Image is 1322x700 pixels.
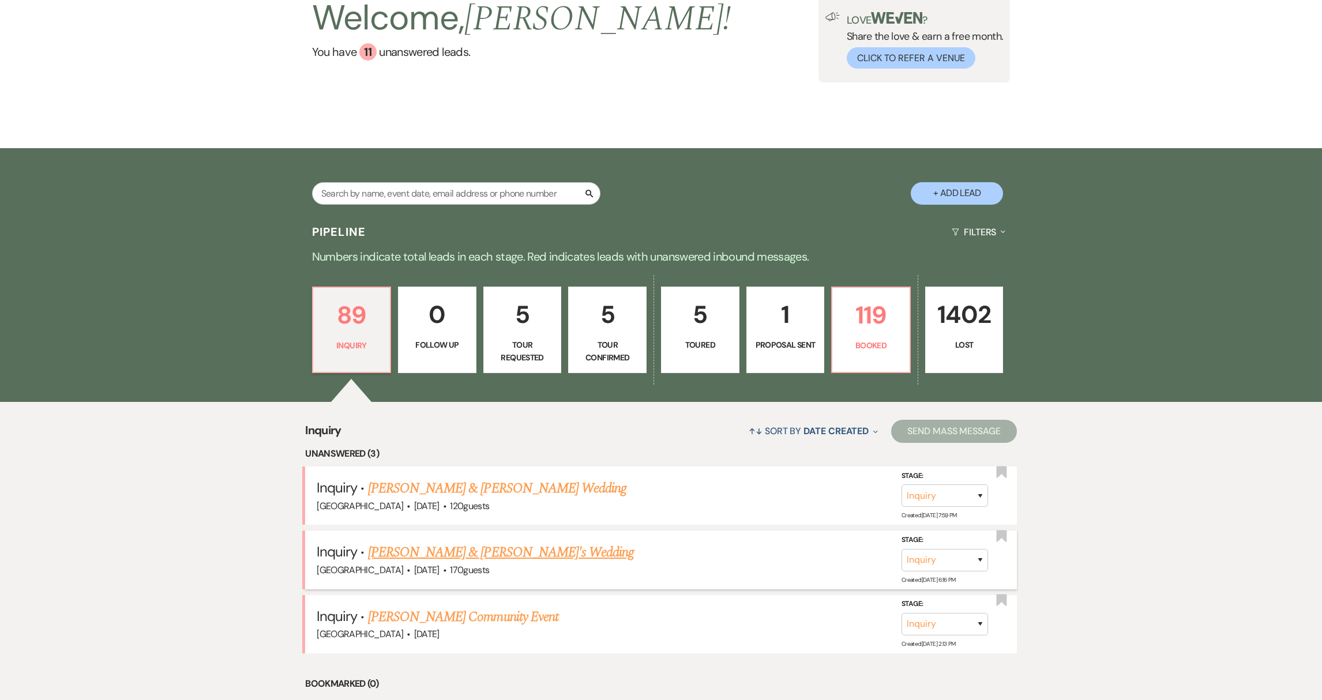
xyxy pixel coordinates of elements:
[947,217,1010,247] button: Filters
[483,287,562,373] a: 5Tour Requested
[491,295,554,334] p: 5
[902,511,957,519] span: Created: [DATE] 7:59 PM
[911,182,1003,205] button: + Add Lead
[450,564,489,576] span: 170 guests
[840,12,1004,69] div: Share the love & earn a free month.
[576,338,639,364] p: Tour Confirmed
[902,575,956,583] span: Created: [DATE] 6:16 PM
[312,43,731,61] a: You have 11 unanswered leads.
[902,598,988,611] label: Stage:
[312,224,366,240] h3: Pipeline
[359,43,377,61] div: 11
[839,296,903,334] p: 119
[320,296,384,334] p: 89
[902,534,988,547] label: Stage:
[317,500,403,512] span: [GEOGRAPHIC_DATA]
[933,295,996,334] p: 1402
[902,640,956,648] span: Created: [DATE] 2:13 PM
[847,47,975,69] button: Click to Refer a Venue
[839,339,903,352] p: Booked
[576,295,639,334] p: 5
[661,287,739,373] a: 5Toured
[246,247,1076,266] p: Numbers indicate total leads in each stage. Red indicates leads with unanswered inbound messages.
[746,287,825,373] a: 1Proposal Sent
[305,446,1017,461] li: Unanswered (3)
[902,470,988,483] label: Stage:
[368,607,558,627] a: [PERSON_NAME] Community Event
[491,338,554,364] p: Tour Requested
[925,287,1004,373] a: 1402Lost
[320,339,384,352] p: Inquiry
[405,338,469,351] p: Follow Up
[312,287,392,373] a: 89Inquiry
[749,425,763,437] span: ↑↓
[668,338,732,351] p: Toured
[891,420,1017,443] button: Send Mass Message
[754,338,817,351] p: Proposal Sent
[368,478,626,499] a: [PERSON_NAME] & [PERSON_NAME] Wedding
[317,543,357,560] span: Inquiry
[744,416,882,446] button: Sort By Date Created
[803,425,869,437] span: Date Created
[414,500,440,512] span: [DATE]
[754,295,817,334] p: 1
[450,500,489,512] span: 120 guests
[317,479,357,496] span: Inquiry
[847,12,1004,25] p: Love ?
[312,182,600,205] input: Search by name, event date, email address or phone number
[305,676,1017,691] li: Bookmarked (0)
[933,338,996,351] p: Lost
[368,542,634,563] a: [PERSON_NAME] & [PERSON_NAME]'s Wedding
[317,628,403,640] span: [GEOGRAPHIC_DATA]
[398,287,476,373] a: 0Follow Up
[317,607,357,625] span: Inquiry
[317,564,403,576] span: [GEOGRAPHIC_DATA]
[414,628,440,640] span: [DATE]
[568,287,647,373] a: 5Tour Confirmed
[831,287,911,373] a: 119Booked
[414,564,440,576] span: [DATE]
[405,295,469,334] p: 0
[668,295,732,334] p: 5
[825,12,840,21] img: loud-speaker-illustration.svg
[871,12,922,24] img: weven-logo-green.svg
[305,421,341,446] span: Inquiry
